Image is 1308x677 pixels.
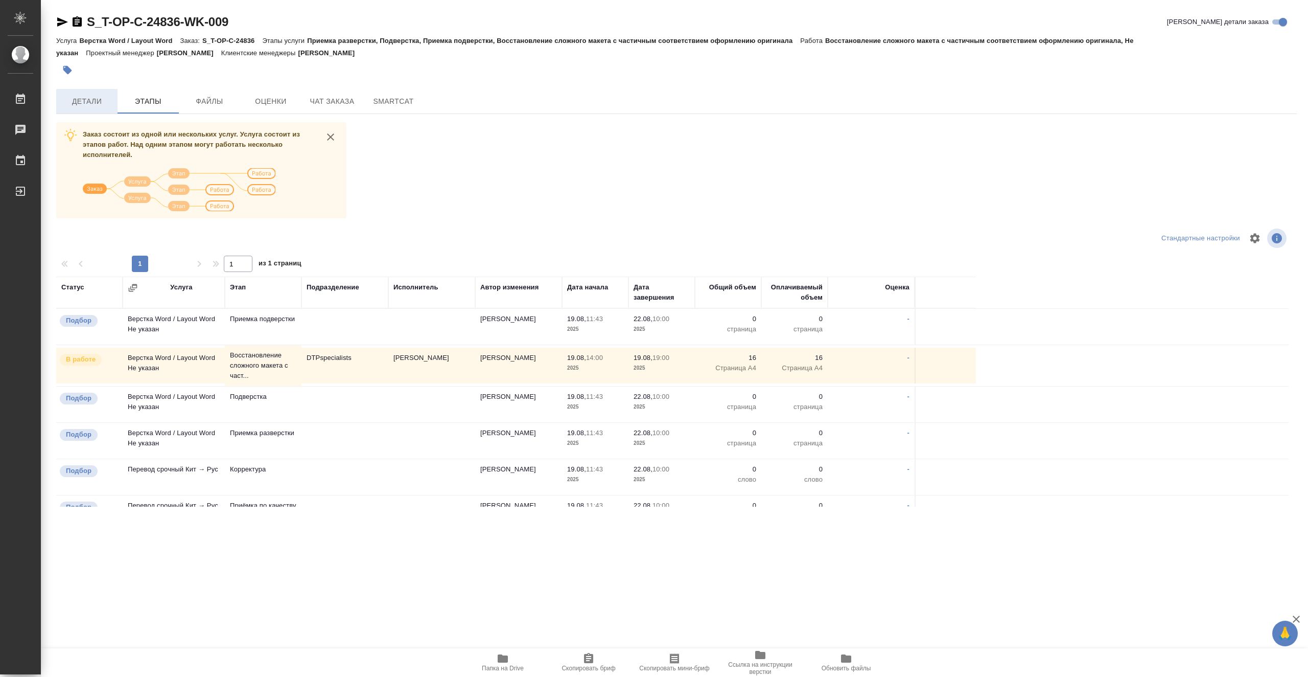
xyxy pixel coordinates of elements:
[567,354,586,362] p: 19.08,
[907,429,909,437] a: -
[480,282,539,292] div: Автор изменения
[634,475,690,485] p: 2025
[652,502,669,509] p: 10:00
[83,130,300,159] span: Заказ состоит из одной или нескольких услуг. Услуга состоит из этапов работ. Над одним этапом мог...
[567,438,623,448] p: 2025
[700,392,756,402] p: 0
[180,37,202,44] p: Заказ:
[634,502,652,509] p: 22.08,
[1267,229,1289,248] span: Посмотреть информацию
[634,315,652,323] p: 22.08,
[907,315,909,323] a: -
[652,315,669,323] p: 10:00
[766,428,823,438] p: 0
[87,15,228,29] a: S_T-OP-C-24836-WK-009
[766,475,823,485] p: слово
[634,429,652,437] p: 22.08,
[475,387,562,422] td: [PERSON_NAME]
[1159,231,1243,246] div: split button
[709,282,756,292] div: Общий объем
[475,309,562,345] td: [PERSON_NAME]
[567,502,586,509] p: 19.08,
[124,95,173,108] span: Этапы
[308,95,357,108] span: Чат заказа
[66,315,91,326] p: Подбор
[766,392,823,402] p: 0
[634,465,652,473] p: 22.08,
[230,314,296,324] p: Приемка подверстки
[66,502,91,512] p: Подбор
[393,282,438,292] div: Исполнитель
[567,475,623,485] p: 2025
[123,423,225,459] td: Верстка Word / Layout Word Не указан
[262,37,307,44] p: Этапы услуги
[475,459,562,495] td: [PERSON_NAME]
[586,354,603,362] p: 14:00
[230,501,296,511] p: Приёмка по качеству
[567,393,586,400] p: 19.08,
[56,16,68,28] button: Скопировать ссылку для ЯМессенджера
[634,438,690,448] p: 2025
[230,282,246,292] div: Этап
[123,348,225,383] td: Верстка Word / Layout Word Не указан
[230,464,296,475] p: Корректура
[700,314,756,324] p: 0
[157,49,221,57] p: [PERSON_NAME]
[128,283,138,293] button: Сгруппировать
[652,429,669,437] p: 10:00
[700,402,756,412] p: страница
[1272,621,1298,646] button: 🙏
[475,495,562,531] td: [PERSON_NAME]
[766,314,823,324] p: 0
[567,324,623,334] p: 2025
[123,495,225,531] td: Перевод срочный Кит → Рус
[66,430,91,440] p: Подбор
[586,465,603,473] p: 11:43
[652,354,669,362] p: 19:00
[567,465,586,473] p: 19.08,
[567,282,608,292] div: Дата начала
[123,459,225,495] td: Перевод срочный Кит → Рус
[766,324,823,334] p: страница
[388,348,475,383] td: [PERSON_NAME]
[567,429,586,437] p: 19.08,
[586,315,603,323] p: 11:43
[185,95,234,108] span: Файлы
[202,37,262,44] p: S_T-OP-C-24836
[634,393,652,400] p: 22.08,
[700,428,756,438] p: 0
[170,282,192,292] div: Услуга
[634,354,652,362] p: 19.08,
[634,324,690,334] p: 2025
[586,429,603,437] p: 11:43
[907,465,909,473] a: -
[700,501,756,511] p: 0
[652,393,669,400] p: 10:00
[700,324,756,334] p: страница
[71,16,83,28] button: Скопировать ссылку
[700,438,756,448] p: страница
[1167,17,1269,27] span: [PERSON_NAME] детали заказа
[475,423,562,459] td: [PERSON_NAME]
[567,363,623,373] p: 2025
[766,402,823,412] p: страница
[634,402,690,412] p: 2025
[369,95,418,108] span: SmartCat
[61,282,84,292] div: Статус
[766,363,823,373] p: Страница А4
[1243,226,1267,251] span: Настроить таблицу
[123,309,225,345] td: Верстка Word / Layout Word Не указан
[475,348,562,383] td: [PERSON_NAME]
[221,49,298,57] p: Клиентские менеджеры
[766,464,823,475] p: 0
[700,464,756,475] p: 0
[766,353,823,363] p: 16
[123,387,225,422] td: Верстка Word / Layout Word Не указан
[56,59,79,81] button: Добавить тэг
[766,501,823,511] p: 0
[86,49,156,57] p: Проектный менеджер
[66,393,91,403] p: Подбор
[298,49,362,57] p: [PERSON_NAME]
[766,438,823,448] p: страница
[567,402,623,412] p: 2025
